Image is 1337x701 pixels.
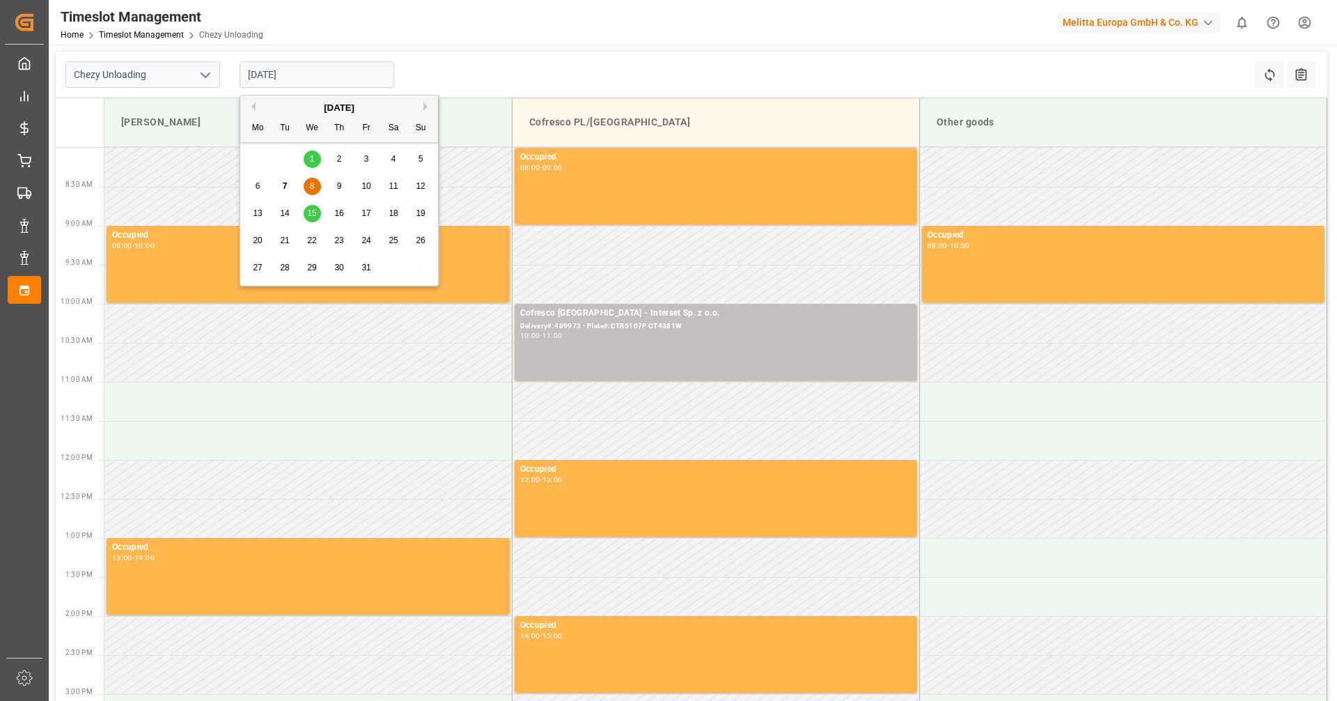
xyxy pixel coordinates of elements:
[304,232,321,249] div: Choose Wednesday, October 22nd, 2025
[950,242,970,249] div: 10:00
[389,181,398,191] span: 11
[280,208,289,218] span: 14
[112,229,504,242] div: Occupied
[112,242,132,249] div: 09:00
[65,571,93,578] span: 1:30 PM
[61,30,84,40] a: Home
[412,232,430,249] div: Choose Sunday, October 26th, 2025
[412,178,430,195] div: Choose Sunday, October 12th, 2025
[358,205,375,222] div: Choose Friday, October 17th, 2025
[520,332,540,339] div: 10:00
[112,541,504,555] div: Occupied
[247,102,256,111] button: Previous Month
[304,178,321,195] div: Choose Wednesday, October 8th, 2025
[358,120,375,137] div: Fr
[331,120,348,137] div: Th
[304,205,321,222] div: Choose Wednesday, October 15th, 2025
[385,178,402,195] div: Choose Saturday, October 11th, 2025
[540,633,542,639] div: -
[361,236,370,245] span: 24
[61,454,93,461] span: 12:00 PM
[337,181,342,191] span: 9
[385,151,402,168] div: Choose Saturday, October 4th, 2025
[61,493,93,500] span: 12:30 PM
[194,64,215,86] button: open menu
[331,259,348,277] div: Choose Thursday, October 30th, 2025
[389,208,398,218] span: 18
[99,30,184,40] a: Timeslot Management
[524,109,908,135] div: Cofresco PL/[GEOGRAPHIC_DATA]
[276,259,294,277] div: Choose Tuesday, October 28th, 2025
[1226,7,1258,38] button: show 0 new notifications
[134,555,155,561] div: 14:00
[310,154,315,164] span: 1
[358,178,375,195] div: Choose Friday, October 10th, 2025
[520,633,540,639] div: 14:00
[61,298,93,305] span: 10:00 AM
[331,151,348,168] div: Choose Thursday, October 2nd, 2025
[65,219,93,227] span: 9:00 AM
[948,242,950,249] div: -
[412,151,430,168] div: Choose Sunday, October 5th, 2025
[542,332,563,339] div: 11:00
[931,109,1315,135] div: Other goods
[542,477,563,483] div: 13:00
[423,102,432,111] button: Next Month
[310,181,315,191] span: 8
[364,154,369,164] span: 3
[540,332,542,339] div: -
[331,178,348,195] div: Choose Thursday, October 9th, 2025
[256,181,260,191] span: 6
[412,205,430,222] div: Choose Sunday, October 19th, 2025
[307,208,316,218] span: 15
[249,232,267,249] div: Choose Monday, October 20th, 2025
[61,376,93,383] span: 11:00 AM
[358,151,375,168] div: Choose Friday, October 3rd, 2025
[540,164,542,171] div: -
[116,109,501,135] div: [PERSON_NAME]
[249,205,267,222] div: Choose Monday, October 13th, 2025
[520,463,912,477] div: Occupied
[307,236,316,245] span: 22
[520,164,540,171] div: 08:00
[240,61,394,88] input: DD-MM-YYYY
[385,120,402,137] div: Sa
[249,259,267,277] div: Choose Monday, October 27th, 2025
[61,337,93,344] span: 10:30 AM
[276,178,294,195] div: Choose Tuesday, October 7th, 2025
[416,236,425,245] span: 26
[304,120,321,137] div: We
[334,208,343,218] span: 16
[520,477,540,483] div: 12:00
[280,236,289,245] span: 21
[276,120,294,137] div: Tu
[132,555,134,561] div: -
[253,208,262,218] span: 13
[65,180,93,188] span: 8:30 AM
[253,263,262,272] span: 27
[361,263,370,272] span: 31
[416,181,425,191] span: 12
[520,307,912,321] div: Cofresco [GEOGRAPHIC_DATA] - Interset Sp. z o.o.
[276,205,294,222] div: Choose Tuesday, October 14th, 2025
[1057,9,1226,36] button: Melitta Europa GmbH & Co. KG
[542,633,563,639] div: 15:00
[249,120,267,137] div: Mo
[337,154,342,164] span: 2
[65,259,93,266] span: 9:30 AM
[520,619,912,633] div: Occupied
[253,236,262,245] span: 20
[334,236,343,245] span: 23
[1057,13,1221,33] div: Melitta Europa GmbH & Co. KG
[132,242,134,249] div: -
[361,181,370,191] span: 10
[304,259,321,277] div: Choose Wednesday, October 29th, 2025
[358,232,375,249] div: Choose Friday, October 24th, 2025
[419,154,423,164] span: 5
[334,263,343,272] span: 30
[244,146,435,282] div: month 2025-10
[61,6,263,27] div: Timeslot Management
[520,321,912,332] div: Delivery#:489973 - Plate#:CTR5107P CT4381W
[542,164,563,171] div: 09:00
[331,205,348,222] div: Choose Thursday, October 16th, 2025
